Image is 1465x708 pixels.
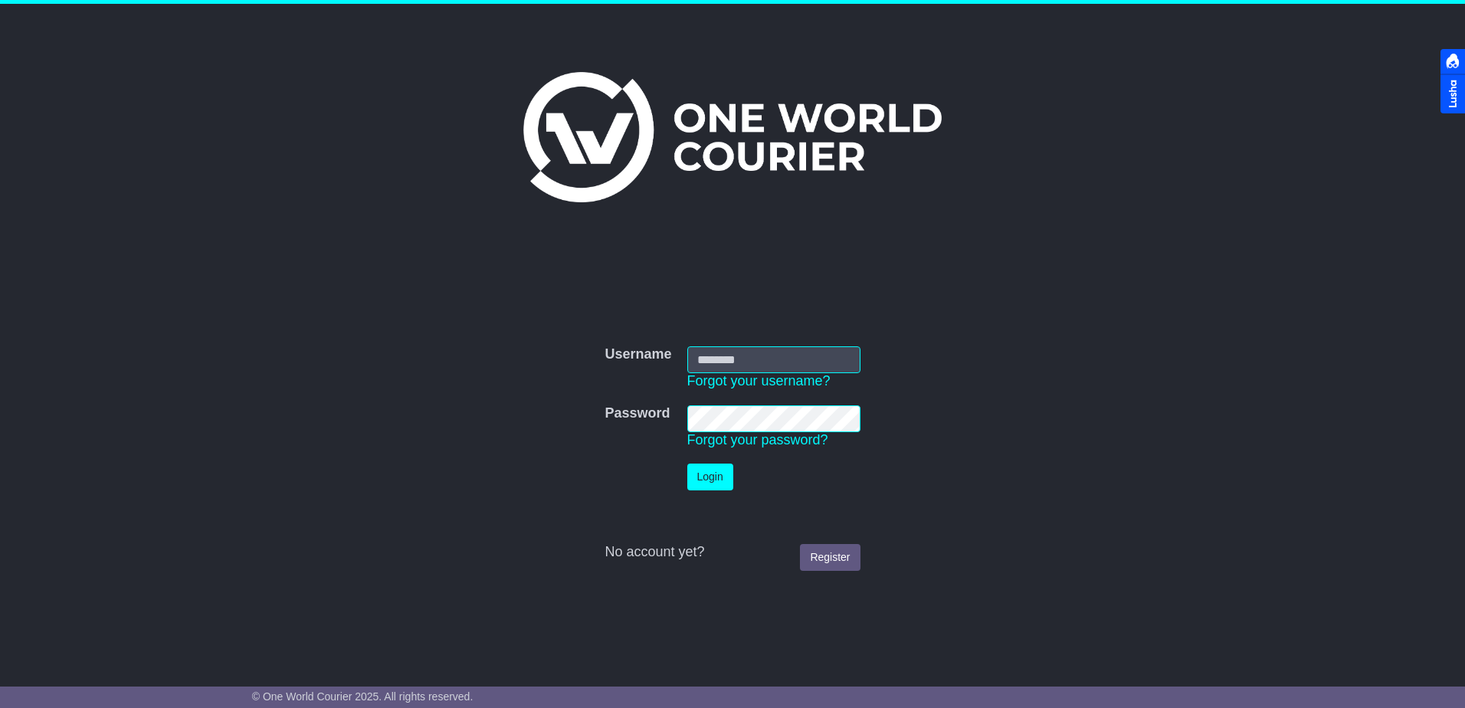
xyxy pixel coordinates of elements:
a: Forgot your username? [687,373,831,388]
div: No account yet? [605,544,860,561]
button: Login [687,464,733,490]
label: Username [605,346,671,363]
label: Password [605,405,670,422]
img: One World [523,72,942,202]
a: Register [800,544,860,571]
span: © One World Courier 2025. All rights reserved. [252,690,474,703]
a: Forgot your password? [687,432,828,447]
